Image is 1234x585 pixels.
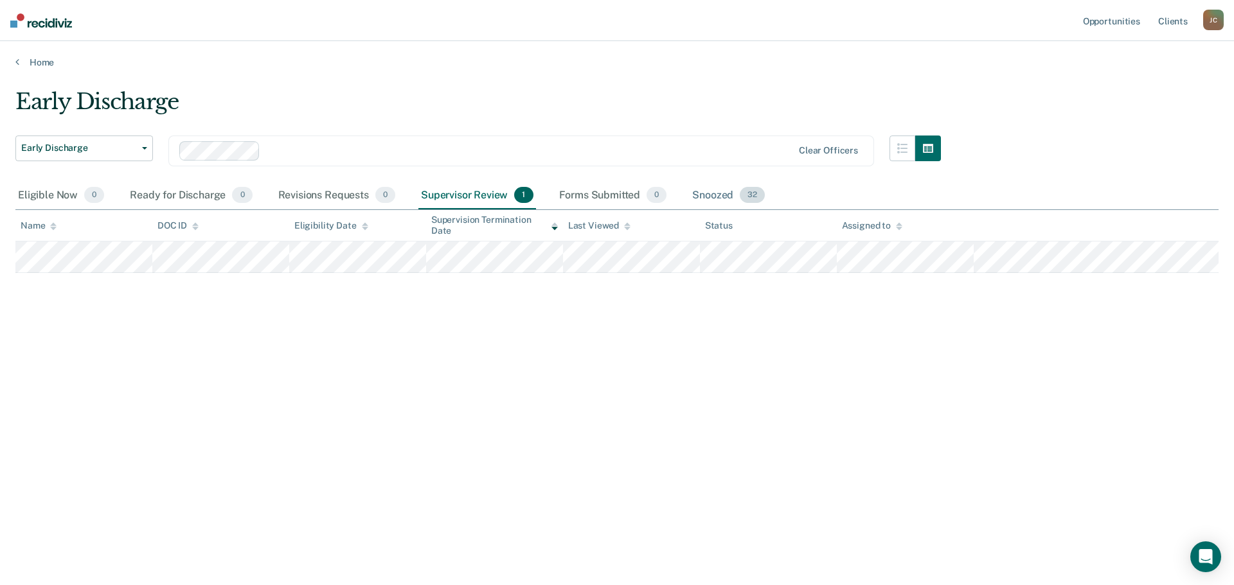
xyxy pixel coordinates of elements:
div: Revisions Requests0 [276,182,398,210]
span: 0 [375,187,395,204]
span: Early Discharge [21,143,137,153]
div: Snoozed32 [690,182,767,210]
span: 0 [84,187,104,204]
div: Last Viewed [568,220,630,231]
div: Eligible Now0 [15,182,107,210]
div: Forms Submitted0 [557,182,670,210]
div: Supervision Termination Date [431,214,558,236]
div: DOC ID [157,220,199,231]
img: Recidiviz [10,13,72,28]
span: 1 [514,187,533,204]
div: Name [21,220,57,231]
span: 32 [740,187,765,204]
button: JC [1203,10,1224,30]
div: Open Intercom Messenger [1190,541,1221,572]
div: Clear officers [799,145,858,156]
div: Early Discharge [15,89,941,125]
div: Supervisor Review1 [418,182,536,210]
a: Home [15,57,1219,68]
div: Assigned to [842,220,902,231]
span: 0 [232,187,252,204]
div: Ready for Discharge0 [127,182,255,210]
button: Early Discharge [15,135,153,161]
span: 0 [647,187,666,204]
div: Eligibility Date [294,220,368,231]
div: Status [705,220,733,231]
div: J C [1203,10,1224,30]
